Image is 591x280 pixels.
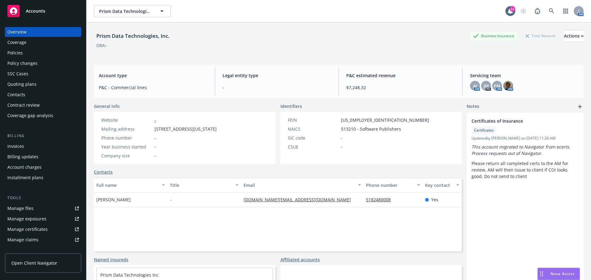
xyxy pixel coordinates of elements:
[7,235,38,245] div: Manage claims
[100,272,159,278] a: Prism Data Technologies Inc
[472,136,579,141] span: Updated by [PERSON_NAME] on [DATE] 11:26 AM
[7,152,38,162] div: Billing updates
[155,144,156,150] span: -
[5,224,81,234] a: Manage certificates
[346,84,455,91] span: $7,248.32
[537,268,580,280] button: Nova Assist
[5,111,81,120] a: Coverage gap analysis
[11,260,57,266] span: Open Client Navigator
[241,178,364,192] button: Email
[288,144,339,150] div: CSLB
[576,103,584,110] a: add
[467,113,584,184] div: Certificates of InsuranceCertificatesUpdatedby [PERSON_NAME] on [DATE] 11:26 AMThis account migra...
[7,111,53,120] div: Coverage gap analysis
[510,6,515,12] div: 12
[155,152,156,159] span: -
[7,100,40,110] div: Contract review
[5,141,81,151] a: Invoices
[155,135,156,141] span: -
[7,224,48,234] div: Manage certificates
[170,182,232,188] div: Title
[96,196,131,203] span: [PERSON_NAME]
[155,126,217,132] span: [STREET_ADDRESS][US_STATE]
[366,197,396,203] a: 5182480008
[5,90,81,100] a: Contacts
[101,135,152,141] div: Phone number
[5,48,81,58] a: Policies
[5,173,81,183] a: Installment plans
[7,173,43,183] div: Installment plans
[26,9,45,14] span: Accounts
[96,42,108,49] div: DBA: -
[545,5,558,17] a: Search
[503,81,513,91] img: photo
[280,103,302,109] span: Identifiers
[7,27,26,37] div: Overview
[288,135,339,141] div: SIC code
[280,256,320,263] a: Affiliated accounts
[101,152,152,159] div: Company size
[243,197,356,203] a: [DOMAIN_NAME][EMAIL_ADDRESS][DOMAIN_NAME]
[474,128,494,133] span: Certificates
[94,5,171,17] button: Prism Data Technologies, Inc.
[346,72,455,79] span: P&C estimated revenue
[341,117,429,123] span: [US_EMPLOYER_IDENTIFICATION_NUMBER]
[5,152,81,162] a: Billing updates
[522,32,559,40] div: Total Rewards
[5,2,81,20] a: Accounts
[7,141,24,151] div: Invoices
[94,32,172,40] div: Prism Data Technologies, Inc.
[341,126,401,132] span: 513210 - Software Publishers
[7,214,46,224] div: Manage exposures
[550,271,575,276] span: Nova Assist
[564,30,584,42] div: Actions
[94,256,128,263] a: Named insureds
[5,235,81,245] a: Manage claims
[5,162,81,172] a: Account charges
[99,84,207,91] span: P&C - Commercial lines
[341,144,343,150] span: -
[472,160,579,179] p: Please return all completed certs to the AM for review, AM will then issue to client if COI looks...
[5,195,81,201] div: Tools
[223,84,331,91] span: -
[101,144,152,150] div: Year business started
[5,245,81,255] a: Manage BORs
[94,103,120,109] span: General info
[170,196,171,203] span: -
[517,5,529,17] a: Start snowing
[7,69,28,79] div: SSC Cases
[5,214,81,224] a: Manage exposures
[538,268,545,280] div: Drag to move
[7,79,37,89] div: Quoting plans
[7,162,42,172] div: Account charges
[467,103,479,110] span: Notes
[99,72,207,79] span: Account type
[7,90,25,100] div: Contacts
[288,117,339,123] div: FEIN
[94,178,167,192] button: Full name
[5,69,81,79] a: SSC Cases
[167,178,241,192] button: Title
[494,83,501,89] span: PM
[7,58,38,68] div: Policy changes
[364,178,422,192] button: Phone number
[560,5,572,17] a: Switch app
[7,37,26,47] div: Coverage
[288,126,339,132] div: NAICS
[7,48,23,58] div: Policies
[472,118,563,124] span: Certificates of Insurance
[5,37,81,47] a: Coverage
[341,135,343,141] span: -
[484,83,489,89] span: JM
[5,100,81,110] a: Contract review
[99,8,152,14] span: Prism Data Technologies, Inc.
[223,72,331,79] span: Legal entity type
[531,5,544,17] a: Report a Bug
[101,126,152,132] div: Mailing address
[431,196,438,203] span: Yes
[472,144,572,156] em: This account migrated to Navigator from ecerts. Process requests out of Navigator.
[366,182,413,188] div: Phone number
[7,245,36,255] div: Manage BORs
[425,182,452,188] div: Key contact
[473,83,477,89] span: AJ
